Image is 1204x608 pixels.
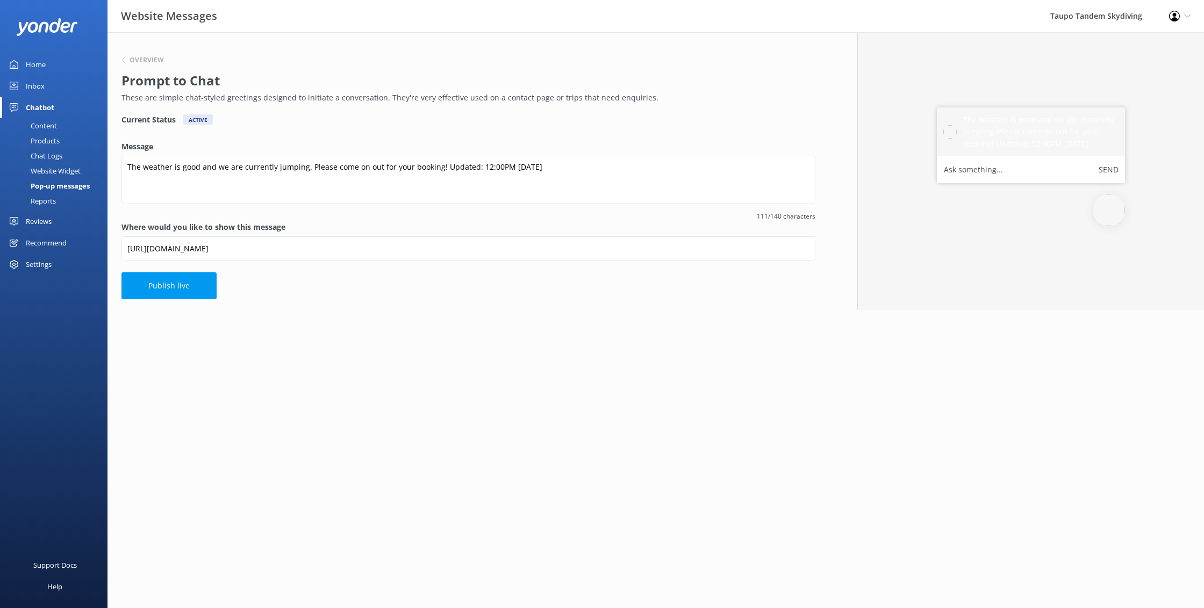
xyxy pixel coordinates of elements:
a: Chat Logs [6,148,107,163]
div: Pop-up messages [6,178,90,193]
button: Publish live [121,272,217,299]
div: Website Widget [6,163,81,178]
div: Active [183,114,213,125]
div: Content [6,118,57,133]
span: 111/140 characters [121,211,815,221]
div: Support Docs [33,554,77,576]
h2: Prompt to Chat [121,70,810,91]
div: Inbox [26,75,45,97]
div: Recommend [26,232,67,254]
label: Message [121,141,815,153]
h5: The weather is good and we are currently jumping. Please come on out for your booking! Updated: 1... [963,114,1119,150]
h6: Overview [130,57,164,63]
h4: Current Status [121,114,176,125]
h3: Website Messages [121,8,217,25]
img: yonder-white-logo.png [16,18,78,36]
div: Chat Logs [6,148,62,163]
a: Content [6,118,107,133]
div: Chatbot [26,97,54,118]
button: Overview [121,57,164,63]
div: Home [26,54,46,75]
label: Ask something... [944,163,1003,177]
a: Products [6,133,107,148]
div: Help [47,576,62,597]
input: https://www.example.com/page [121,236,815,260]
div: Reports [6,193,56,208]
p: These are simple chat-styled greetings designed to initiate a conversation. They're very effectiv... [121,92,810,104]
div: Reviews [26,211,52,232]
a: Pop-up messages [6,178,107,193]
a: Reports [6,193,107,208]
button: Send [1099,163,1119,177]
div: Settings [26,254,52,275]
textarea: The weather is good and we are currently jumping. Please come on out for your booking! Updated: 1... [121,156,815,204]
div: Products [6,133,60,148]
label: Where would you like to show this message [121,221,815,233]
a: Website Widget [6,163,107,178]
